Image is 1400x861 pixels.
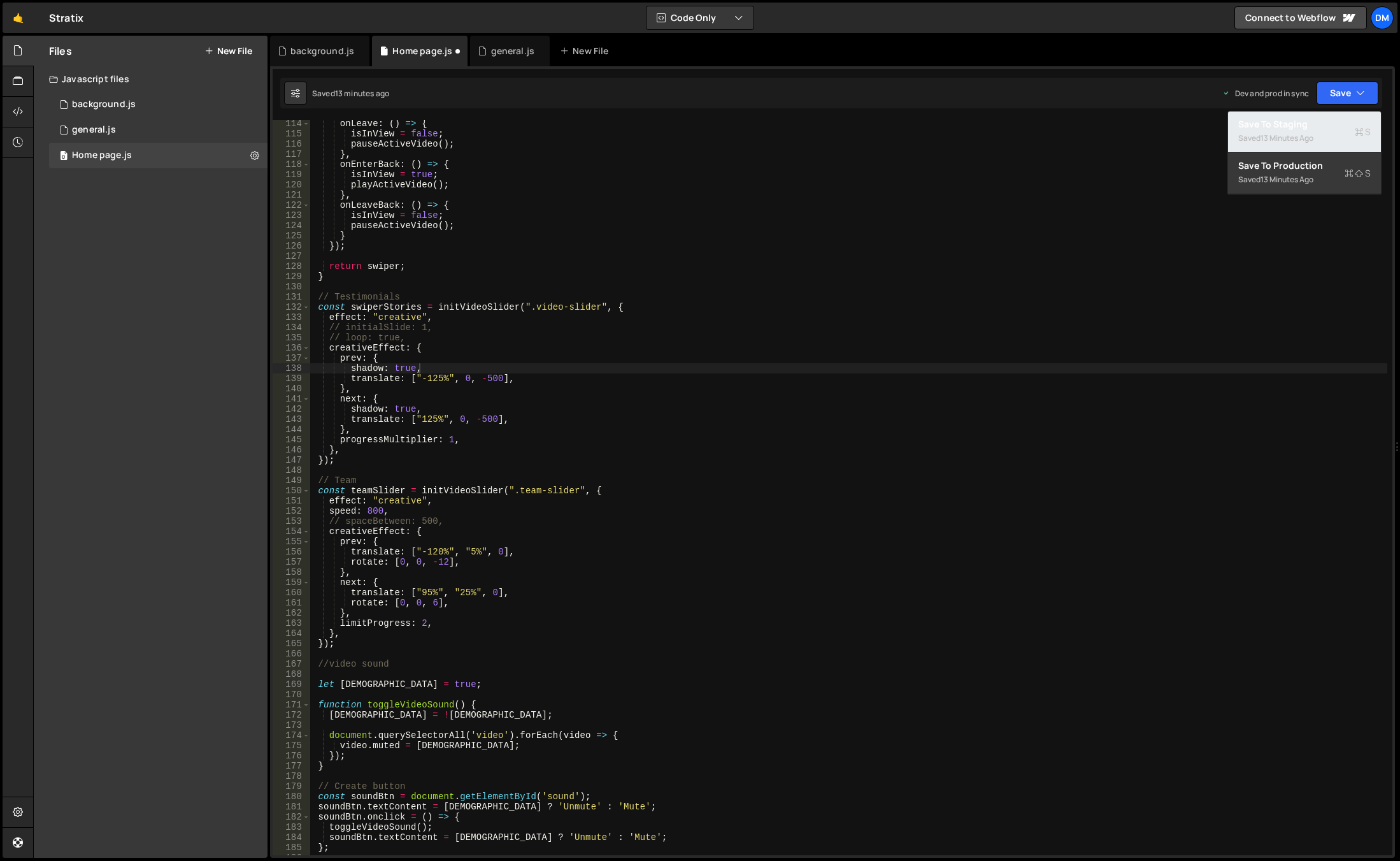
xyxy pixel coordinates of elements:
div: 144 [273,424,310,435]
div: 180 [273,792,310,802]
button: Save to ProductionS Saved13 minutes ago [1228,153,1381,194]
div: 170 [273,690,310,700]
div: Dev and prod in sync [1222,88,1309,99]
span: S [1345,167,1371,180]
button: Save [1317,82,1378,105]
div: 176 [273,751,310,761]
div: 163 [273,618,310,628]
div: 185 [273,843,310,853]
a: Dm [1371,6,1394,29]
div: 145 [273,435,310,445]
div: Saved [312,88,389,99]
div: Javascript files [34,66,268,92]
div: 179 [273,781,310,792]
div: 140 [273,384,310,394]
div: 152 [273,506,310,516]
div: 184 [273,832,310,843]
div: 115 [273,129,310,139]
a: 🤙 [3,3,34,33]
div: 146 [273,445,310,455]
div: 119 [273,170,310,180]
div: 182 [273,812,310,822]
div: 127 [273,251,310,261]
div: Home page.js [392,45,452,57]
div: 175 [273,741,310,751]
button: New File [204,46,252,56]
div: 143 [273,414,310,424]
div: 167 [273,659,310,669]
div: Saved [1238,172,1371,187]
div: 159 [273,577,310,588]
div: 177 [273,761,310,771]
button: Code Only [646,6,754,29]
div: 154 [273,526,310,537]
div: 120 [273,180,310,190]
div: 130 [273,282,310,292]
div: 126 [273,241,310,251]
div: 128 [273,261,310,271]
div: 149 [273,475,310,486]
div: 129 [273,271,310,282]
div: background.js [290,45,354,57]
div: 166 [273,649,310,659]
div: 132 [273,302,310,312]
div: 123 [273,210,310,221]
div: 153 [273,516,310,526]
div: 114 [273,119,310,129]
div: 124 [273,221,310,231]
div: 121 [273,190,310,200]
div: 173 [273,720,310,730]
div: 135 [273,333,310,343]
div: 162 [273,608,310,618]
div: Save to Production [1238,159,1371,172]
div: 138 [273,363,310,373]
div: 157 [273,557,310,567]
div: 171 [273,700,310,710]
div: 125 [273,231,310,241]
div: 178 [273,771,310,781]
div: 160 [273,588,310,598]
div: 181 [273,802,310,812]
div: 172 [273,710,310,720]
div: 137 [273,353,310,363]
button: Save to StagingS Saved13 minutes ago [1228,112,1381,153]
div: 133 [273,312,310,322]
div: 16575/45977.js [49,143,268,168]
div: 141 [273,394,310,404]
div: 169 [273,679,310,690]
div: 147 [273,455,310,465]
div: 13 minutes ago [335,88,389,99]
div: Code Only [1227,111,1382,195]
div: general.js [491,45,535,57]
div: background.js [72,99,136,110]
div: 148 [273,465,310,475]
div: 122 [273,200,310,210]
div: 116 [273,139,310,149]
div: 118 [273,159,310,170]
div: 134 [273,322,310,333]
div: Saved [1238,131,1371,146]
div: New File [560,45,613,57]
div: general.js [72,124,116,136]
div: 16575/45066.js [49,92,268,117]
div: Stratix [49,10,83,25]
div: 142 [273,404,310,414]
div: Home page.js [72,150,132,161]
div: 151 [273,496,310,506]
div: 136 [273,343,310,353]
div: 13 minutes ago [1261,133,1313,143]
div: 161 [273,598,310,608]
div: 13 minutes ago [1261,174,1313,185]
div: 131 [273,292,310,302]
div: 168 [273,669,310,679]
h2: Files [49,44,72,58]
span: 0 [60,152,68,162]
div: 150 [273,486,310,496]
div: 165 [273,639,310,649]
div: 156 [273,547,310,557]
div: 164 [273,628,310,639]
div: 155 [273,537,310,547]
div: 158 [273,567,310,577]
div: Save to Staging [1238,118,1371,131]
